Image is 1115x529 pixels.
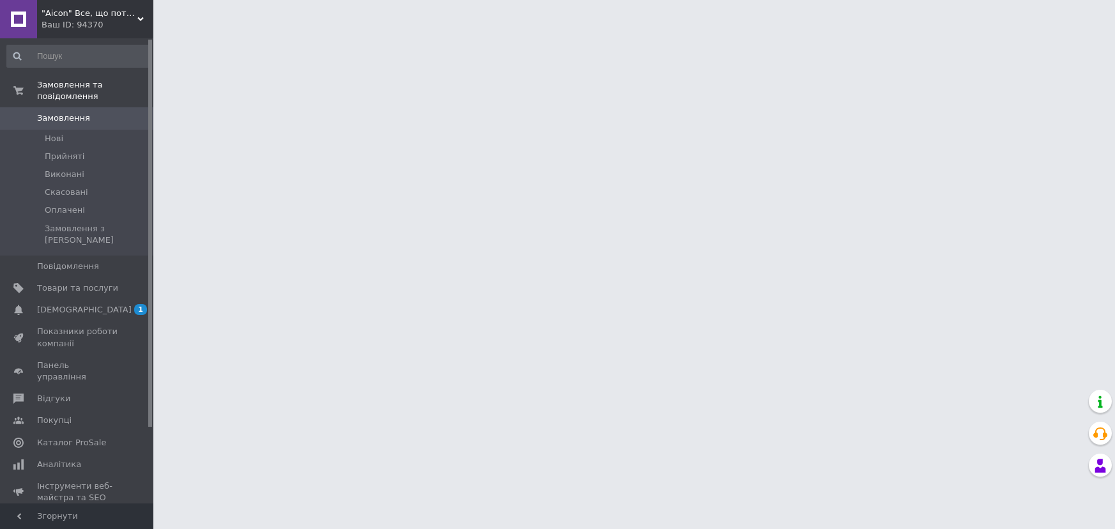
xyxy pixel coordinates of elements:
span: Замовлення [37,112,90,124]
span: Панель управління [37,360,118,383]
span: Інструменти веб-майстра та SEO [37,480,118,503]
span: Оплачені [45,204,85,216]
div: Ваш ID: 94370 [42,19,153,31]
span: Виконані [45,169,84,180]
span: [DEMOGRAPHIC_DATA] [37,304,132,316]
span: Аналітика [37,459,81,470]
span: Показники роботи компанії [37,326,118,349]
span: "Aicon" Все, що потрібно - Ваш онлайн світ зручних покупок. [42,8,137,19]
span: Повідомлення [37,261,99,272]
span: Скасовані [45,187,88,198]
span: Покупці [37,415,72,426]
span: Каталог ProSale [37,437,106,448]
span: Відгуки [37,393,70,404]
input: Пошук [6,45,150,68]
span: 1 [134,304,147,315]
span: Замовлення з [PERSON_NAME] [45,223,149,246]
span: Товари та послуги [37,282,118,294]
span: Замовлення та повідомлення [37,79,153,102]
span: Прийняті [45,151,84,162]
span: Нові [45,133,63,144]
